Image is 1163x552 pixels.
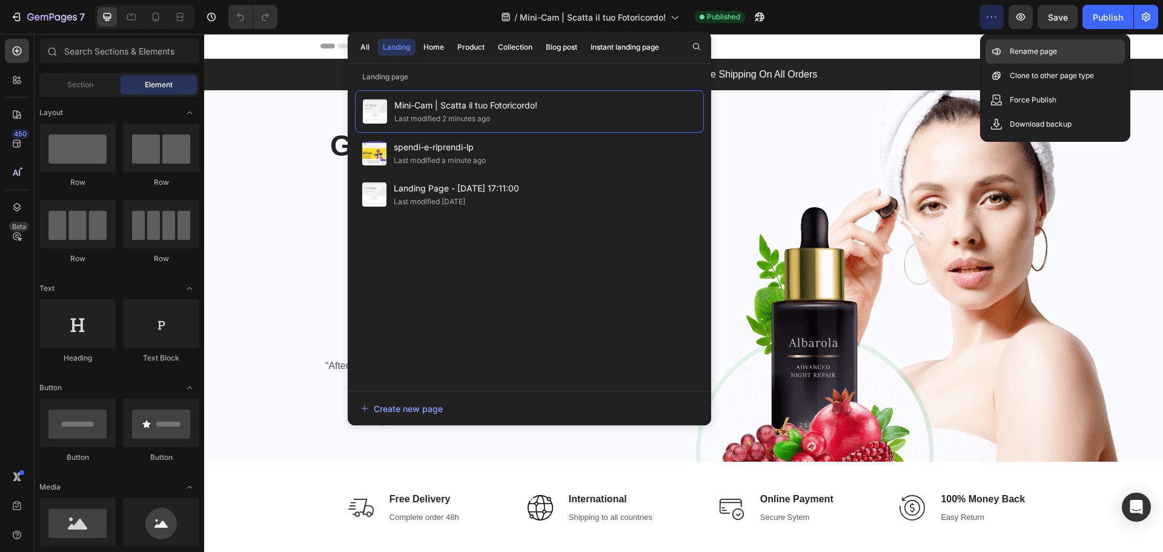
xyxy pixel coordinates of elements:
[394,196,465,208] div: Last modified [DATE]
[1038,5,1078,29] button: Save
[1122,493,1151,522] div: Open Intercom Messenger
[489,56,925,428] img: Alt Image
[1082,5,1133,29] button: Publish
[585,39,664,56] button: Instant landing page
[39,39,199,63] input: Search Sections & Elements
[180,378,199,397] span: Toggle open
[79,10,85,24] p: 7
[145,79,173,90] span: Element
[228,5,277,29] div: Undo/Redo
[365,458,448,473] p: International
[540,39,583,56] button: Blog post
[452,39,490,56] button: Product
[383,42,410,53] div: Landing
[394,140,486,155] span: spendi-e-riprendi-lp
[423,42,444,53] div: Home
[39,253,116,264] div: Row
[498,42,532,53] div: Collection
[1093,11,1123,24] div: Publish
[12,129,29,139] div: 450
[39,283,55,294] span: Text
[348,71,711,83] p: Landing page
[365,477,448,490] p: Shipping to all countries
[394,155,486,167] div: Last modified a minute ago
[323,461,349,487] img: Alt Image
[180,103,199,122] span: Toggle open
[457,42,485,53] div: Product
[123,452,199,463] div: Button
[185,477,255,490] p: Complete order 48h
[514,11,517,24] span: /
[1010,118,1072,130] p: Download backup
[123,177,199,188] div: Row
[707,12,740,22] span: Published
[360,402,443,415] div: Create new page
[515,461,540,487] img: Alt Image
[5,5,90,29] button: 7
[394,181,519,196] span: Landing Page - [DATE] 17:11:00
[360,42,369,53] div: All
[39,353,116,364] div: Heading
[144,461,170,487] img: Alt Image
[394,98,537,113] span: Mini-Cam | Scatta il tuo Fotoricordo!
[377,39,416,56] button: Landing
[1010,70,1094,82] p: Clone to other page type
[556,458,629,473] p: Online Payment
[737,458,821,473] p: 100% Money Back
[418,39,449,56] button: Home
[204,34,1163,552] iframe: Design area
[123,253,199,264] div: Row
[695,461,721,487] img: Alt Image
[360,396,699,421] button: Create new page
[1010,45,1057,58] p: Rename page
[546,42,577,53] div: Blog post
[9,222,29,231] div: Beta
[737,477,821,490] p: Easy Return
[180,477,199,497] span: Toggle open
[556,477,629,490] p: Secure Sytem
[1048,12,1068,22] span: Save
[39,482,61,493] span: Media
[39,177,116,188] div: Row
[39,382,62,393] span: Button
[180,279,199,298] span: Toggle open
[492,39,538,56] button: Collection
[185,458,255,473] p: Free Delivery
[123,353,199,364] div: Text Block
[39,107,63,118] span: Layout
[39,452,116,463] div: Button
[394,113,490,125] div: Last modified 2 minutes ago
[520,11,666,24] span: Mini-Cam | Scatta il tuo Fotoricordo!
[1010,94,1056,106] p: Force Publish
[67,79,93,90] span: Section
[591,42,659,53] div: Instant landing page
[355,39,375,56] button: All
